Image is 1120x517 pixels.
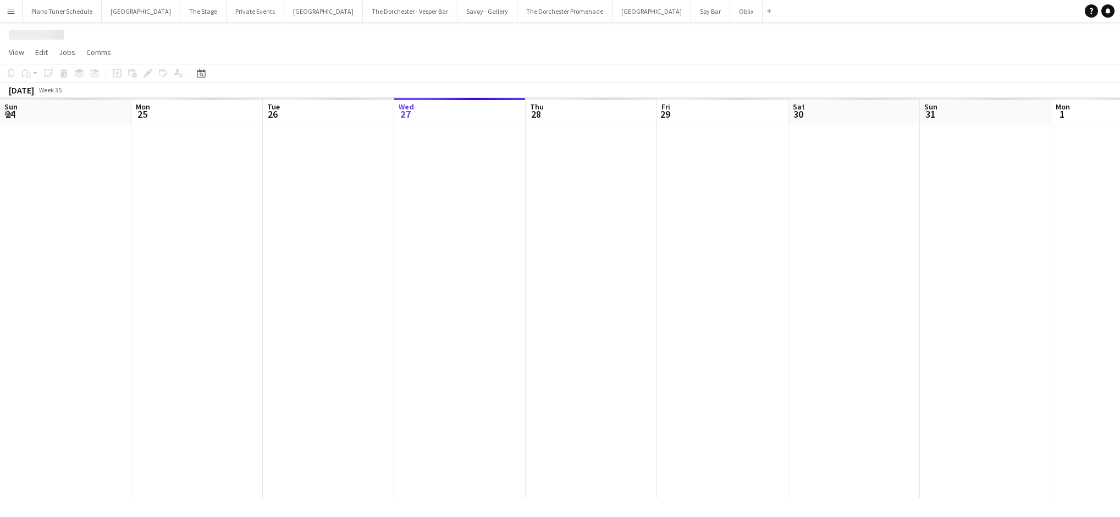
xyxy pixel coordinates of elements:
button: The Stage [180,1,227,22]
div: [DATE] [9,85,34,96]
span: 1 [1054,108,1070,120]
button: [GEOGRAPHIC_DATA] [284,1,363,22]
span: 26 [266,108,280,120]
span: 25 [134,108,150,120]
span: 30 [791,108,805,120]
button: The Dorchester - Vesper Bar [363,1,457,22]
span: Sun [4,102,18,112]
span: View [9,47,24,57]
span: Edit [35,47,48,57]
span: Fri [661,102,670,112]
button: Private Events [227,1,284,22]
span: Jobs [59,47,75,57]
span: Tue [267,102,280,112]
span: 31 [923,108,937,120]
span: Comms [86,47,111,57]
span: Thu [530,102,544,112]
span: Sun [924,102,937,112]
a: View [4,45,29,59]
a: Comms [82,45,115,59]
span: Week 35 [36,86,64,94]
button: [GEOGRAPHIC_DATA] [102,1,180,22]
button: Piano Tuner Schedule [23,1,102,22]
span: 29 [660,108,670,120]
button: [GEOGRAPHIC_DATA] [613,1,691,22]
button: The Dorchester Promenade [517,1,613,22]
span: 27 [397,108,414,120]
button: Savoy - Gallery [457,1,517,22]
button: Spy Bar [691,1,730,22]
span: Wed [399,102,414,112]
span: Mon [136,102,150,112]
span: 24 [3,108,18,120]
button: Oblix [730,1,763,22]
a: Edit [31,45,52,59]
span: Sat [793,102,805,112]
span: 28 [528,108,544,120]
a: Jobs [54,45,80,59]
span: Mon [1056,102,1070,112]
